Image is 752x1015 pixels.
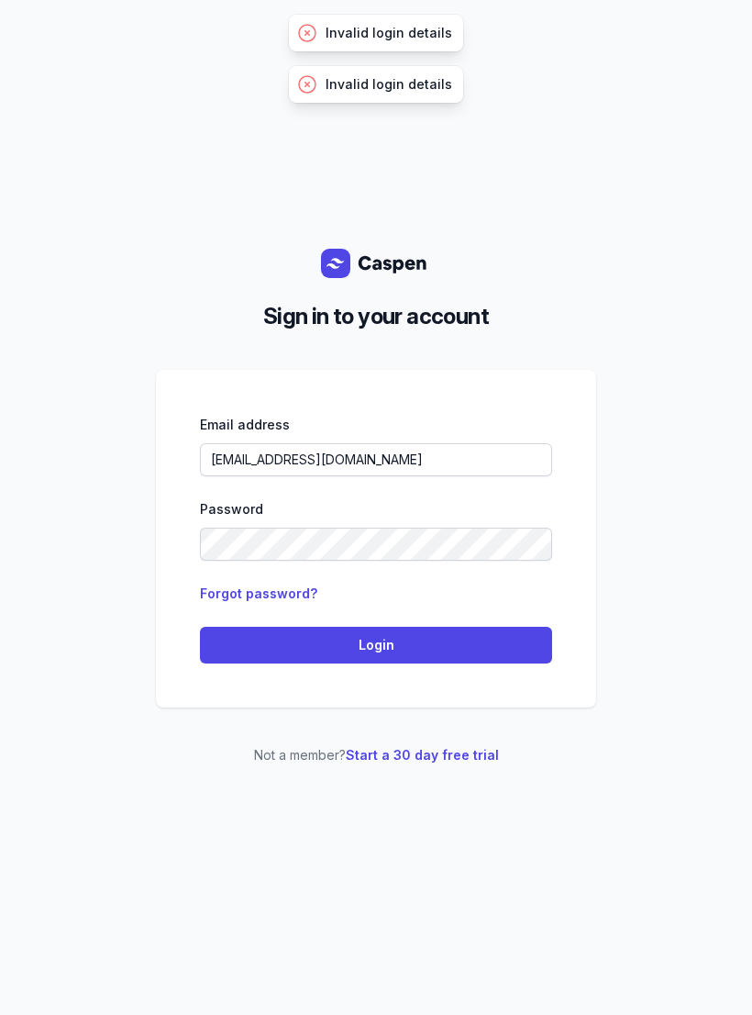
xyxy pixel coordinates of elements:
[200,443,552,476] input: Enter your email address...
[156,744,596,766] p: Not a member?
[211,634,541,656] span: Login
[171,300,581,333] h2: Sign in to your account
[200,586,317,601] a: Forgot password?
[326,75,452,94] p: Invalid login details
[200,498,552,520] div: Password
[200,627,552,664] button: Login
[346,747,499,763] a: Start a 30 day free trial
[326,24,452,42] p: Invalid login details
[200,414,552,436] div: Email address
